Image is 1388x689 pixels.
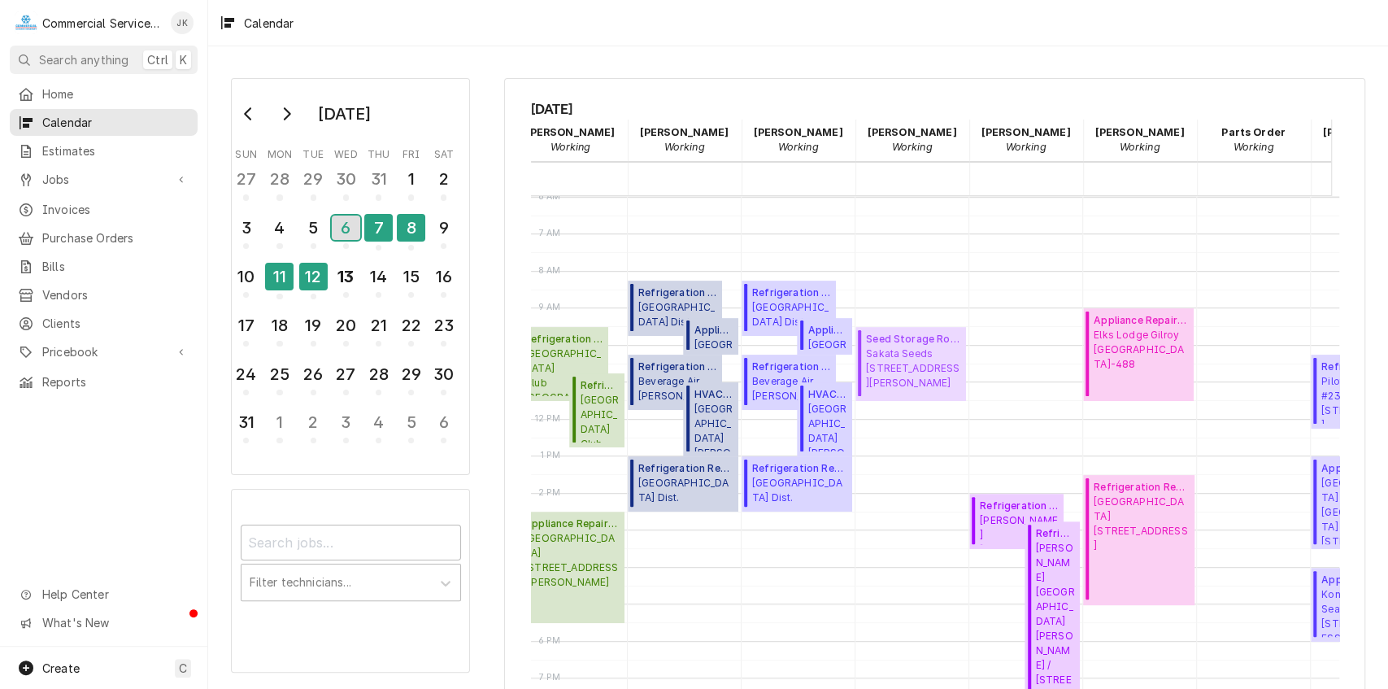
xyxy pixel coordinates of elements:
[514,327,608,401] div: Refrigeration Repair(Uninvoiced)[GEOGRAPHIC_DATA]Club [GEOGRAPHIC_DATA]
[742,355,836,410] div: Refrigeration Repair(Uninvoiced)Beverage Air[PERSON_NAME][GEOGRAPHIC_DATA] / [STREET_ADDRESS]
[580,378,620,393] span: Refrigeration Repair ( Uninvoiced )
[230,142,263,162] th: Sunday
[431,167,456,191] div: 2
[233,362,259,386] div: 24
[431,264,456,289] div: 16
[180,51,187,68] span: K
[267,313,292,338] div: 18
[569,373,624,447] div: Refrigeration Repair(Uninvoiced)[GEOGRAPHIC_DATA]Club [GEOGRAPHIC_DATA]
[363,142,395,162] th: Thursday
[1119,141,1160,153] em: Working
[39,51,128,68] span: Search anything
[866,332,961,347] span: Seed Storage Room ( Finalized )
[297,142,329,162] th: Tuesday
[233,313,259,338] div: 17
[628,355,722,410] div: Refrigeration Repair(Uninvoiced)Beverage Air[PERSON_NAME][GEOGRAPHIC_DATA] / [STREET_ADDRESS]
[1094,328,1189,372] span: Elks Lodge Gilroy [GEOGRAPHIC_DATA]-488
[742,456,853,512] div: [Service] Refrigeration Repair Alisal School Dist. BUCKHORN EARLY LEARNING CENTER / 1081 Buckhorn...
[981,126,1070,138] strong: [PERSON_NAME]
[431,362,456,386] div: 30
[42,286,189,303] span: Vendors
[333,264,359,289] div: 13
[628,120,742,160] div: David Waite - Working
[797,382,852,456] div: HVAC/R DIAGNOSTIC(Finalized)[GEOGRAPHIC_DATA][PERSON_NAME] - [GEOGRAPHIC_DATA][PERSON_NAME] / [ST...
[524,531,620,590] span: [GEOGRAPHIC_DATA] [STREET_ADDRESS][PERSON_NAME]
[638,374,717,405] span: Beverage Air [PERSON_NAME][GEOGRAPHIC_DATA] / [STREET_ADDRESS]
[742,281,836,336] div: [Service] Refrigeration Repair Alisal School Dist. CEASER E. CHAVEZ / 1225 Towt St, Salinas, CA 9...
[524,347,603,396] span: [GEOGRAPHIC_DATA] Club [GEOGRAPHIC_DATA]
[15,11,37,34] div: Commercial Service Co.'s Avatar
[514,512,625,623] div: Appliance Repair(Finalized)[GEOGRAPHIC_DATA][STREET_ADDRESS][PERSON_NAME]
[534,634,565,648] span: 6 PM
[233,167,259,191] div: 27
[329,142,362,162] th: Wednesday
[231,489,470,673] div: Calendar Filters
[10,609,198,636] a: Go to What's New
[742,355,836,410] div: [Service] Refrigeration Repair Beverage Air Ceasar Chavez School / 1225 Towt St, Salinas, CA 9390...
[694,323,733,338] span: Appliance Repair ( Finalized )
[638,461,733,476] span: Refrigeration Repair ( Finalized )
[10,196,198,223] a: Invoices
[15,11,37,34] div: C
[1083,308,1194,401] div: Appliance Repair(Finalized)Elks Lodge Gilroy[GEOGRAPHIC_DATA]-488
[753,126,842,138] strong: [PERSON_NAME]
[807,402,847,451] span: [GEOGRAPHIC_DATA][PERSON_NAME] - [GEOGRAPHIC_DATA] [PERSON_NAME] / [STREET_ADDRESS][PERSON_NAME]
[42,258,189,275] span: Bills
[311,100,376,128] div: [DATE]
[364,214,393,242] div: 7
[752,300,831,331] span: [GEOGRAPHIC_DATA] Dist. [PERSON_NAME] / [STREET_ADDRESS]
[807,387,847,402] span: HVAC/R DIAGNOSTIC ( Finalized )
[1094,480,1189,495] span: Refrigeration Repair ( Finalized )
[42,15,162,32] div: Commercial Service Co.
[241,525,461,560] input: Search jobs...
[580,393,620,443] span: [GEOGRAPHIC_DATA] Club [GEOGRAPHIC_DATA]
[1197,120,1311,160] div: Parts Order - Working
[628,281,722,336] div: [Service] Refrigeration Repair Alisal School Dist. CEASER E. CHAVEZ / 1225 Towt St, Salinas, CA 9...
[752,461,847,476] span: Refrigeration Repair ( Finalized )
[267,167,292,191] div: 28
[664,141,704,153] em: Working
[534,486,565,499] span: 2 PM
[866,347,961,390] span: Sakata Seeds [STREET_ADDRESS][PERSON_NAME]
[867,126,956,138] strong: [PERSON_NAME]
[366,313,391,338] div: 21
[550,141,590,153] em: Working
[398,264,424,289] div: 15
[514,120,628,160] div: Carson Bourdet - Working
[10,310,198,337] a: Clients
[10,338,198,365] a: Go to Pricebook
[742,120,855,160] div: Joey Gallegos - Working
[233,216,259,240] div: 3
[10,225,198,251] a: Purchase Orders
[231,78,470,475] div: Calendar Day Picker
[398,362,424,386] div: 29
[333,313,359,338] div: 20
[428,142,460,162] th: Saturday
[628,456,739,512] div: Refrigeration Repair(Finalized)[GEOGRAPHIC_DATA] Dist.BUCKHORN EARLY LEARNING CENTER / [STREET_AD...
[1083,308,1194,401] div: [Service] Appliance Repair Elks Lodge Gilroy PO Box 488, Gilroy, CA 95021-488 ID: JOB-9115 Status...
[333,362,359,386] div: 27
[301,313,326,338] div: 19
[42,373,189,390] span: Reports
[807,338,847,351] span: [GEOGRAPHIC_DATA] Dist. [PERSON_NAME][GEOGRAPHIC_DATA] / [STREET_ADDRESS][PERSON_NAME]
[1233,141,1273,153] em: Working
[42,614,188,631] span: What's New
[10,166,198,193] a: Go to Jobs
[524,332,603,347] span: Refrigeration Repair ( Uninvoiced )
[628,355,722,410] div: [Service] Refrigeration Repair Beverage Air Ceasar Chavez School / 1225 Towt St, Salinas, CA 9390...
[171,11,194,34] div: JK
[301,410,326,434] div: 2
[980,499,1059,513] span: Refrigeration PM ( Finalized )
[742,281,836,336] div: Refrigeration Repair(Finalized)[GEOGRAPHIC_DATA] Dist.[PERSON_NAME] / [STREET_ADDRESS]
[10,81,198,107] a: Home
[398,410,424,434] div: 5
[683,318,738,355] div: [Service] Appliance Repair Alisal School Dist. JESSE G. SANCHEZ ELEMENTARY SCHOOL / 901 N Sanborn...
[366,362,391,386] div: 28
[171,11,194,34] div: John Key's Avatar
[807,323,847,338] span: Appliance Repair ( Finalized )
[525,126,615,138] strong: [PERSON_NAME]
[397,214,425,242] div: 8
[534,190,565,203] span: 6 AM
[42,343,165,360] span: Pricebook
[431,410,456,434] div: 6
